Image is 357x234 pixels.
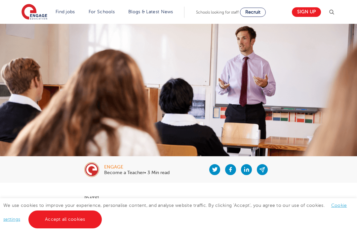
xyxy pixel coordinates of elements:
img: Engage Education [21,4,47,21]
a: Recruit [240,8,266,17]
p: [DATE] [84,196,273,201]
a: Find jobs [56,9,75,14]
span: Recruit [245,10,260,15]
a: Accept all cookies [28,211,102,228]
div: engage [104,165,170,169]
a: For Schools [89,9,115,14]
a: Blogs & Latest News [128,9,173,14]
p: Become a Teacher• 3 Min read [104,170,170,175]
span: Schools looking for staff [196,10,239,15]
span: We use cookies to improve your experience, personalise content, and analyse website traffic. By c... [3,203,347,222]
a: Sign up [292,7,321,17]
